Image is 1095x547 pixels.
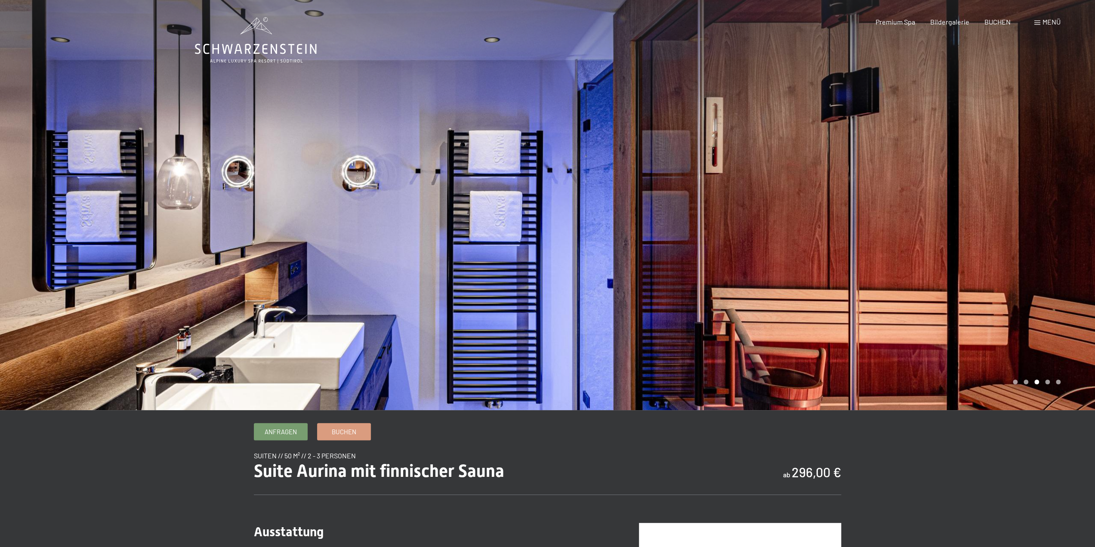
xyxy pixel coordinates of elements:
[332,427,356,436] span: Buchen
[254,423,307,440] a: Anfragen
[254,451,356,460] span: Suiten // 50 m² // 2 - 3 Personen
[930,18,969,26] a: Bildergalerie
[792,464,841,480] b: 296,00 €
[254,524,324,539] span: Ausstattung
[875,18,915,26] a: Premium Spa
[984,18,1011,26] a: BUCHEN
[1043,18,1061,26] span: Menü
[265,427,297,436] span: Anfragen
[783,470,790,479] span: ab
[318,423,370,440] a: Buchen
[254,461,504,481] span: Suite Aurina mit finnischer Sauna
